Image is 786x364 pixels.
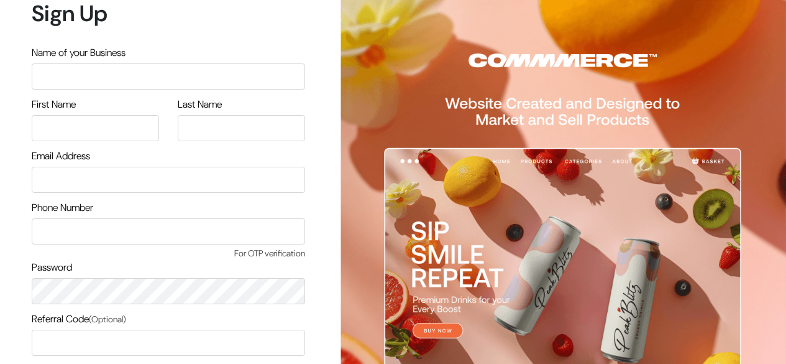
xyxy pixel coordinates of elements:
[32,45,126,60] label: Name of your Business
[32,200,93,215] label: Phone Number
[32,149,90,164] label: Email Address
[32,312,126,327] label: Referral Code
[32,247,305,260] span: For OTP verification
[178,97,222,112] label: Last Name
[89,314,126,325] span: (Optional)
[32,260,72,275] label: Password
[32,97,76,112] label: First Name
